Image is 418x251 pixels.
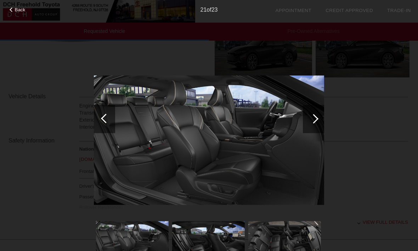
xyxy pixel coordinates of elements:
span: Back [15,7,26,12]
a: Trade-In [387,8,411,13]
a: Appointment [275,8,311,13]
a: Credit Approved [326,8,373,13]
img: f5d8e8441d10b935c2b36027402dec48.png [94,76,324,205]
span: 23 [211,7,218,13]
span: 21 [200,7,207,13]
